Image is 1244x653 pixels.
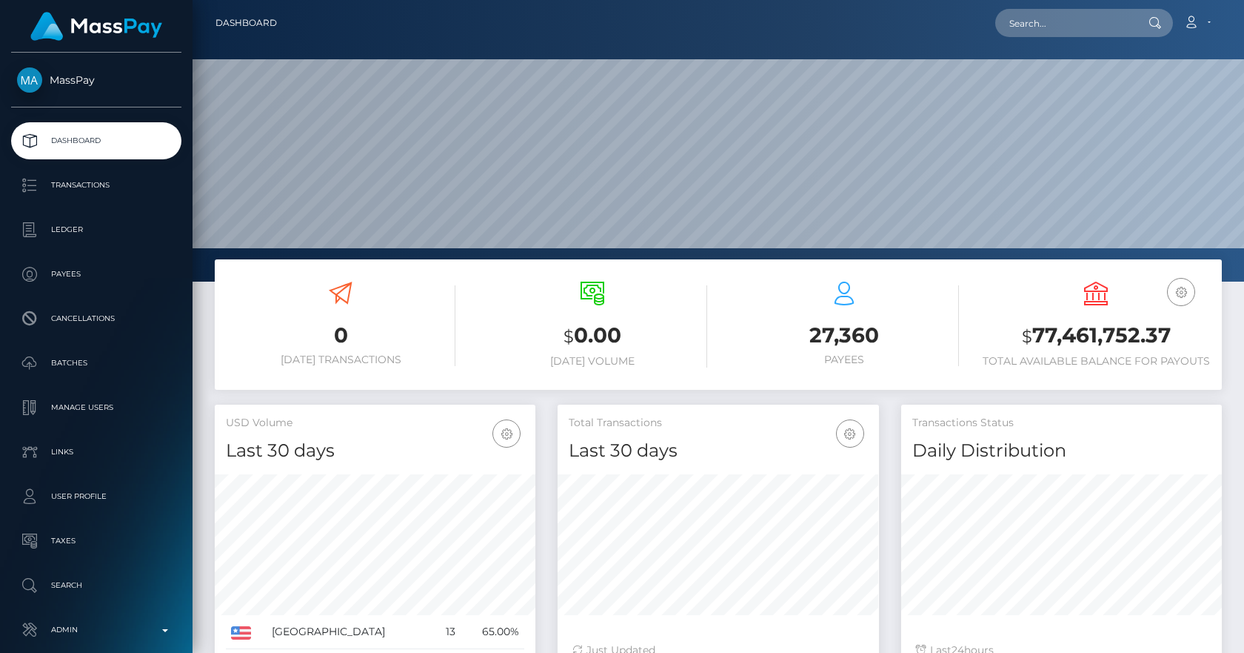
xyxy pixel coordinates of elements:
[17,441,175,463] p: Links
[461,615,524,649] td: 65.00%
[11,256,181,293] a: Payees
[995,9,1134,37] input: Search...
[226,321,455,350] h3: 0
[17,397,175,419] p: Manage Users
[729,321,959,350] h3: 27,360
[564,326,574,347] small: $
[569,438,867,464] h4: Last 30 days
[981,321,1211,351] h3: 77,461,752.37
[1022,326,1032,347] small: $
[17,619,175,641] p: Admin
[226,354,455,366] h6: [DATE] Transactions
[569,416,867,431] h5: Total Transactions
[17,67,42,93] img: MassPay
[981,355,1211,368] h6: Total Available Balance for Payouts
[11,167,181,204] a: Transactions
[17,574,175,597] p: Search
[11,523,181,560] a: Taxes
[17,219,175,241] p: Ledger
[11,211,181,248] a: Ledger
[11,73,181,87] span: MassPay
[17,308,175,330] p: Cancellations
[11,478,181,515] a: User Profile
[478,355,707,368] h6: [DATE] Volume
[912,438,1211,464] h4: Daily Distribution
[11,122,181,159] a: Dashboard
[17,352,175,374] p: Batches
[11,567,181,604] a: Search
[226,438,524,464] h4: Last 30 days
[11,611,181,649] a: Admin
[11,389,181,426] a: Manage Users
[267,615,433,649] td: [GEOGRAPHIC_DATA]
[215,7,277,39] a: Dashboard
[17,174,175,196] p: Transactions
[17,485,175,508] p: User Profile
[226,416,524,431] h5: USD Volume
[11,345,181,382] a: Batches
[434,615,461,649] td: 13
[729,354,959,366] h6: Payees
[478,321,707,351] h3: 0.00
[11,434,181,471] a: Links
[17,263,175,285] p: Payees
[231,626,251,640] img: US.png
[11,300,181,337] a: Cancellations
[17,530,175,552] p: Taxes
[912,416,1211,431] h5: Transactions Status
[17,130,175,152] p: Dashboard
[30,12,162,41] img: MassPay Logo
